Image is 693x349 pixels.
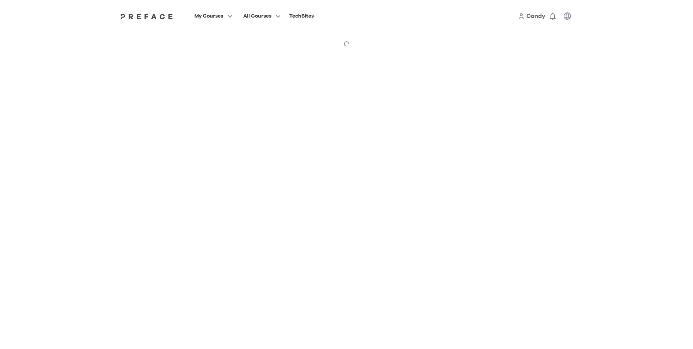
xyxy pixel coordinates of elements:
[243,12,271,20] span: All Courses
[194,12,223,20] span: My Courses
[526,13,545,19] span: Candy
[289,12,314,20] div: TechBites
[192,11,235,21] button: My Courses
[119,14,175,19] img: Preface Logo
[119,13,175,19] a: Preface Logo
[241,11,283,21] button: All Courses
[526,12,545,20] a: Candy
